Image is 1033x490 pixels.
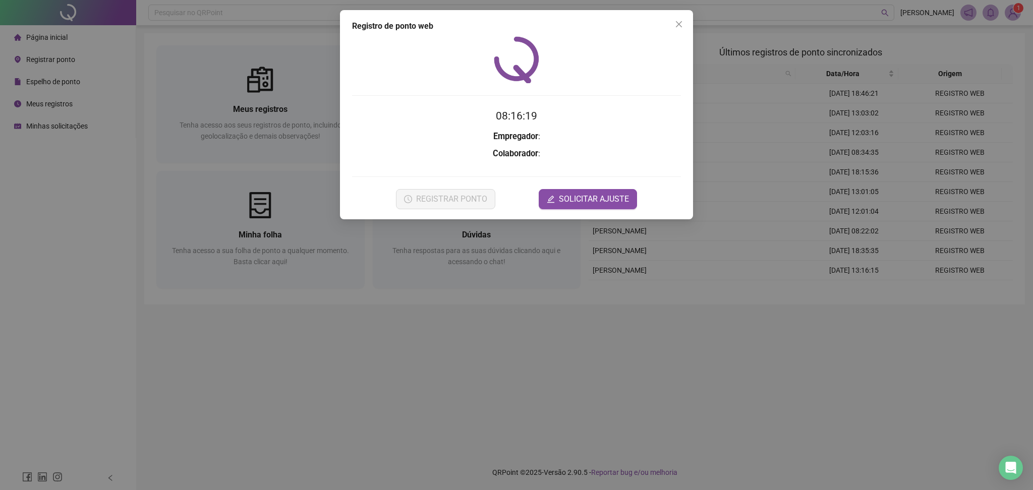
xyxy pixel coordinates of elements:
[352,20,681,32] div: Registro de ponto web
[559,193,629,205] span: SOLICITAR AJUSTE
[671,16,687,32] button: Close
[675,20,683,28] span: close
[494,36,539,83] img: QRPoint
[493,149,538,158] strong: Colaborador
[352,130,681,143] h3: :
[547,195,555,203] span: edit
[496,110,537,122] time: 08:16:19
[396,189,495,209] button: REGISTRAR PONTO
[539,189,637,209] button: editSOLICITAR AJUSTE
[352,147,681,160] h3: :
[493,132,538,141] strong: Empregador
[999,456,1023,480] div: Open Intercom Messenger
